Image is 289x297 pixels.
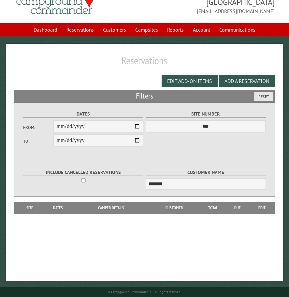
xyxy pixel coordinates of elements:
[23,169,143,176] label: Include Cancelled Reservations
[254,92,273,101] button: Reset
[23,124,53,131] label: From:
[200,202,226,214] th: Total
[42,202,74,214] th: Dates
[63,23,98,36] a: Reservations
[215,23,259,36] a: Communications
[146,110,266,118] label: Site Number
[23,110,143,118] label: Dates
[108,290,181,294] small: © Campground Commander LLC. All rights reserved.
[30,23,61,36] a: Dashboard
[18,202,42,214] th: Site
[74,202,148,214] th: Camper Details
[14,54,274,72] h1: Reservations
[99,23,130,36] a: Customers
[23,138,53,144] label: To:
[189,23,214,36] a: Account
[131,23,162,36] a: Campsites
[226,202,249,214] th: Due
[219,75,275,87] button: Add a Reservation
[162,75,218,87] button: Edit Add-on Items
[148,202,200,214] th: Customer
[14,90,274,102] h2: Filters
[146,169,266,176] label: Customer Name
[249,202,274,214] th: Edit
[163,23,188,36] a: Reports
